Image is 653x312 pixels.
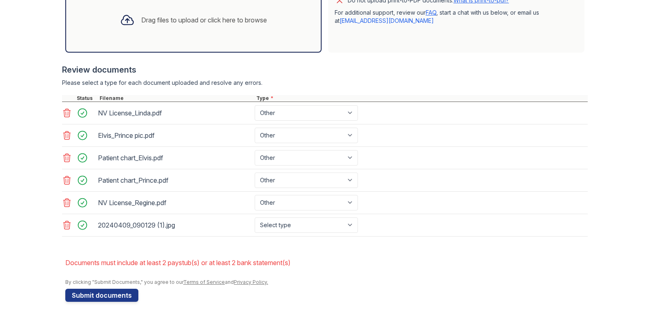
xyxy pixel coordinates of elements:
a: FAQ [426,9,436,16]
div: Elvis_Prince pic.pdf [98,129,251,142]
div: Filename [98,95,255,102]
a: [EMAIL_ADDRESS][DOMAIN_NAME] [340,17,434,24]
div: By clicking "Submit Documents," you agree to our and [65,279,588,285]
a: Privacy Policy. [234,279,268,285]
div: 20240409_090129 (1).jpg [98,219,251,232]
div: Status [75,95,98,102]
div: Please select a type for each document uploaded and resolve any errors. [62,79,588,87]
div: Patient chart_Elvis.pdf [98,151,251,164]
div: NV License_Linda.pdf [98,106,251,119]
div: Patient chart_Prince.pdf [98,174,251,187]
div: NV License_Regine.pdf [98,196,251,209]
button: Submit documents [65,289,138,302]
div: Review documents [62,64,588,75]
li: Documents must include at least 2 paystub(s) or at least 2 bank statement(s) [65,254,588,271]
div: Drag files to upload or click here to browse [141,15,267,25]
p: For additional support, review our , start a chat with us below, or email us at [335,9,578,25]
div: Type [255,95,588,102]
a: Terms of Service [183,279,225,285]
